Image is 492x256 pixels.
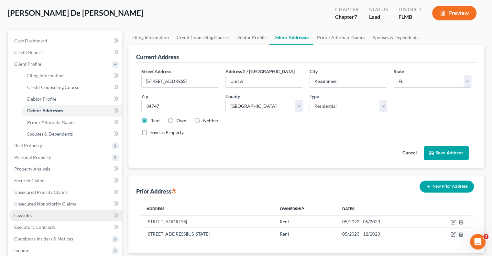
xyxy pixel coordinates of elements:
span: State [394,69,404,74]
span: Zip [141,94,148,99]
a: Executory Contracts [9,221,122,233]
span: Credit Report [14,50,42,55]
div: Prior Address [136,187,177,195]
input: Enter city... [310,75,387,87]
input: Enter street address [142,75,219,87]
span: 3 [483,234,488,239]
span: Executory Contracts [14,224,56,230]
span: Income [14,248,29,253]
span: Case Dashboard [14,38,47,43]
a: Lawsuits [9,210,122,221]
input: XXXXX [141,100,219,113]
button: New Prior Address [420,181,474,193]
a: Filing Information [128,30,173,45]
span: Filing Information [27,73,64,78]
button: Preview [432,6,476,20]
span: Spouses & Dependents [27,131,73,137]
td: 05/2022 - 05/2023 [337,215,424,228]
label: Save as Property [150,129,184,136]
td: [STREET_ADDRESS] [141,215,274,228]
div: FLMB [399,13,422,21]
label: Address 2 / [GEOGRAPHIC_DATA] [225,68,295,75]
td: [STREET_ADDRESS][US_STATE] [141,228,274,240]
a: Spouses & Dependents [22,128,122,140]
span: Codebtors Insiders & Notices [14,236,73,241]
th: Address [141,202,274,215]
a: Debtor Addresses [22,105,122,117]
a: Prior / Alternate Names [313,30,369,45]
a: Unsecured Nonpriority Claims [9,198,122,210]
span: Debtor Addresses [27,108,63,113]
a: Spouses & Dependents [369,30,422,45]
td: Rent [274,215,337,228]
div: Chapter [335,13,359,21]
span: Client Profile [14,61,41,67]
span: Street Address [141,69,171,74]
input: -- [226,75,303,87]
a: Debtor Profile [22,93,122,105]
a: Filing Information [22,70,122,82]
span: Personal Property [14,154,51,160]
span: City [310,69,318,74]
a: Unsecured Priority Claims [9,186,122,198]
a: Property Analysis [9,163,122,175]
span: Unsecured Priority Claims [14,189,68,195]
span: [PERSON_NAME] De [PERSON_NAME] [8,8,143,17]
span: Property Analysis [14,166,50,172]
a: Prior / Alternate Names [22,117,122,128]
span: Debtor Profile [27,96,56,102]
label: Rent [150,117,160,124]
a: Case Dashboard [9,35,122,47]
iframe: Intercom live chat [470,234,486,250]
div: District [399,6,422,13]
button: Save Address [424,146,469,160]
span: Secured Claims [14,178,45,183]
a: Credit Counseling Course [22,82,122,93]
span: Real Property [14,143,42,148]
label: Own [177,117,186,124]
span: 7 [354,14,357,20]
div: Status [369,6,388,13]
a: Credit Report [9,47,122,58]
div: Current Address [136,53,179,61]
th: Ownership [274,202,337,215]
label: Neither [203,117,219,124]
a: Debtor Addresses [269,30,313,45]
a: Credit Counseling Course [173,30,233,45]
a: Secured Claims [9,175,122,186]
span: Unsecured Nonpriority Claims [14,201,76,206]
span: Prior / Alternate Names [27,119,75,125]
td: Rent [274,228,337,240]
div: Lead [369,13,388,21]
span: Credit Counseling Course [27,84,79,90]
div: Chapter [335,6,359,13]
a: Debtor Profile [233,30,269,45]
span: Lawsuits [14,213,32,218]
th: Dates [337,202,424,215]
label: Type [310,93,319,100]
span: County [225,94,240,99]
td: 05/2023 - 12/2023 [337,228,424,240]
button: Cancel [395,147,424,160]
